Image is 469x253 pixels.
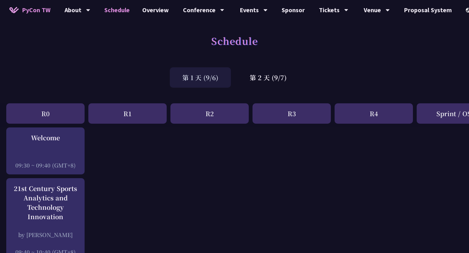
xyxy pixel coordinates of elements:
div: Welcome [9,133,81,142]
div: R2 [170,103,249,124]
div: R3 [253,103,331,124]
div: 21st Century Sports Analytics and Technology Innovation [9,184,81,221]
div: by [PERSON_NAME] [9,231,81,239]
a: PyCon TW [3,2,57,18]
div: R1 [88,103,167,124]
img: Home icon of PyCon TW 2025 [9,7,19,13]
div: 09:30 ~ 09:40 (GMT+8) [9,161,81,169]
span: PyCon TW [22,5,50,15]
div: R4 [335,103,413,124]
h1: Schedule [211,31,258,50]
div: R0 [6,103,85,124]
div: 第 1 天 (9/6) [170,67,231,88]
div: 第 2 天 (9/7) [237,67,299,88]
